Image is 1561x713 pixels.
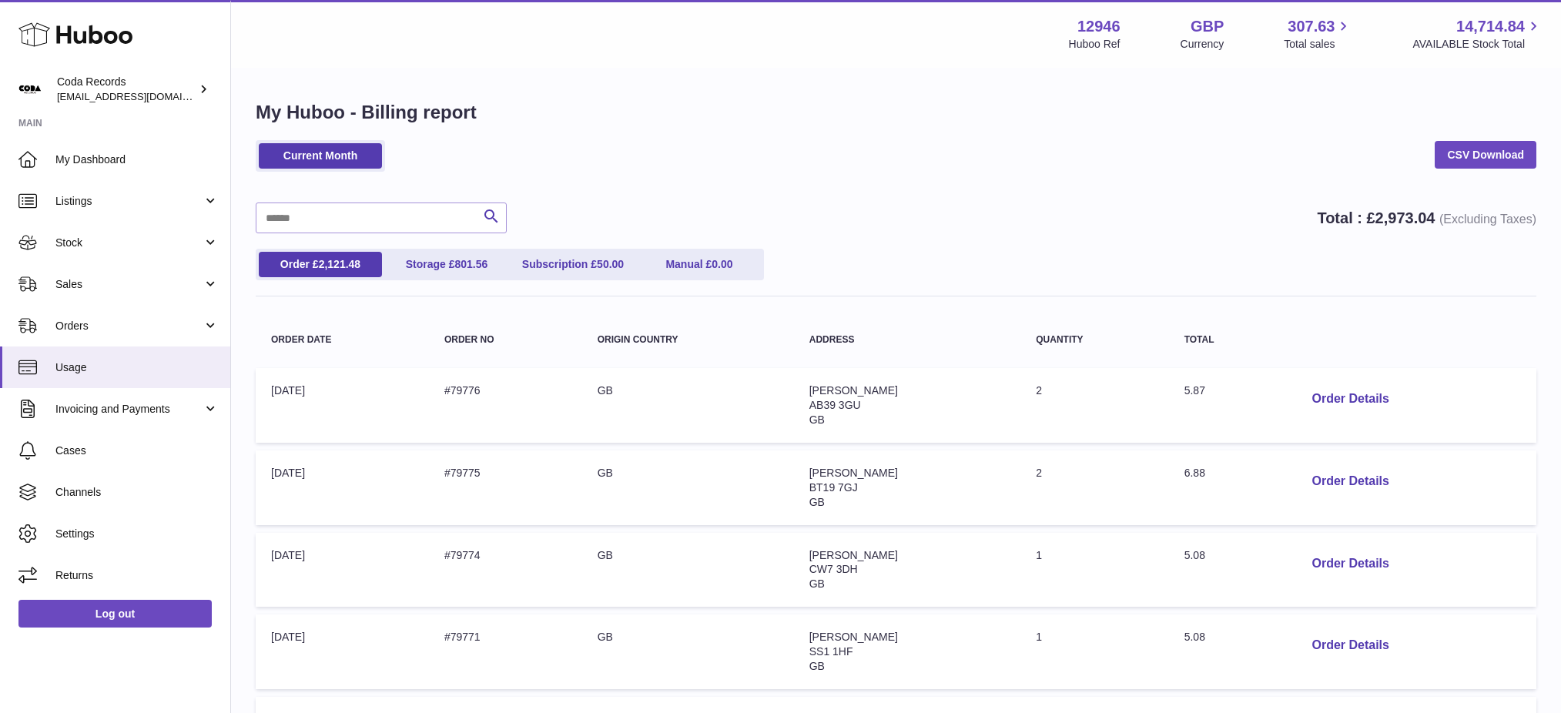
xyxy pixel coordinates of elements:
span: Stock [55,236,203,250]
span: AVAILABLE Stock Total [1412,37,1543,52]
a: Current Month [259,143,382,169]
td: #79771 [429,614,582,689]
td: GB [582,450,794,525]
td: [DATE] [256,450,429,525]
a: CSV Download [1435,141,1536,169]
span: GB [809,660,825,672]
a: 307.63 Total sales [1284,16,1352,52]
span: (Excluding Taxes) [1439,213,1536,226]
div: Currency [1181,37,1224,52]
span: [EMAIL_ADDRESS][DOMAIN_NAME] [57,90,226,102]
span: 5.87 [1184,384,1205,397]
button: Order Details [1299,383,1401,415]
button: Order Details [1299,548,1401,580]
a: Manual £0.00 [638,252,761,277]
span: [PERSON_NAME] [809,467,898,479]
span: 5.08 [1184,631,1205,643]
strong: 12946 [1077,16,1121,37]
span: Usage [55,360,219,375]
td: #79775 [429,450,582,525]
span: GB [809,413,825,426]
th: Total [1169,320,1285,360]
span: My Dashboard [55,152,219,167]
td: 1 [1020,614,1168,689]
th: Origin Country [582,320,794,360]
th: Order Date [256,320,429,360]
span: AB39 3GU [809,399,861,411]
span: [PERSON_NAME] [809,384,898,397]
a: Storage £801.56 [385,252,508,277]
span: SS1 1HF [809,645,853,658]
a: 14,714.84 AVAILABLE Stock Total [1412,16,1543,52]
span: 307.63 [1288,16,1335,37]
td: [DATE] [256,368,429,443]
span: 14,714.84 [1456,16,1525,37]
span: 2,973.04 [1375,209,1435,226]
td: [DATE] [256,614,429,689]
span: 5.08 [1184,549,1205,561]
span: GB [809,496,825,508]
strong: Total : £ [1317,209,1536,226]
span: [PERSON_NAME] [809,549,898,561]
td: #79774 [429,533,582,608]
div: Huboo Ref [1069,37,1121,52]
td: GB [582,368,794,443]
button: Order Details [1299,630,1401,661]
span: 0.00 [712,258,732,270]
img: internalAdmin-12946@internal.huboo.com [18,78,42,101]
td: GB [582,533,794,608]
span: Cases [55,444,219,458]
span: Returns [55,568,219,583]
span: 6.88 [1184,467,1205,479]
a: Log out [18,600,212,628]
td: #79776 [429,368,582,443]
h1: My Huboo - Billing report [256,100,1536,125]
th: Quantity [1020,320,1168,360]
span: CW7 3DH [809,563,858,575]
span: Orders [55,319,203,333]
span: BT19 7GJ [809,481,858,494]
span: 2,121.48 [319,258,361,270]
th: Address [794,320,1021,360]
td: 2 [1020,450,1168,525]
td: 1 [1020,533,1168,608]
span: Channels [55,485,219,500]
span: Sales [55,277,203,292]
td: GB [582,614,794,689]
th: Order no [429,320,582,360]
button: Order Details [1299,466,1401,497]
span: Listings [55,194,203,209]
span: GB [809,577,825,590]
a: Subscription £50.00 [511,252,635,277]
span: [PERSON_NAME] [809,631,898,643]
td: 2 [1020,368,1168,443]
td: [DATE] [256,533,429,608]
strong: GBP [1191,16,1224,37]
span: 801.56 [454,258,487,270]
div: Coda Records [57,75,196,104]
span: 50.00 [597,258,624,270]
span: Invoicing and Payments [55,402,203,417]
span: Settings [55,527,219,541]
a: Order £2,121.48 [259,252,382,277]
span: Total sales [1284,37,1352,52]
